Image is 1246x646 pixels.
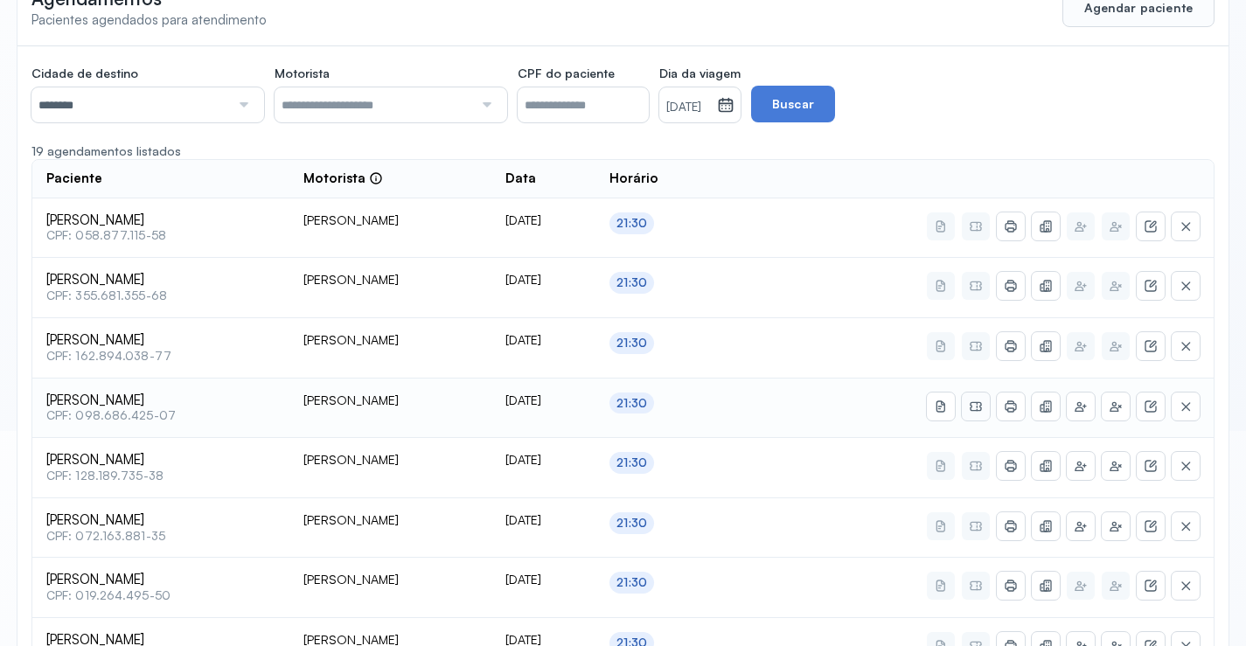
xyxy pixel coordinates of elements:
[46,512,275,529] span: [PERSON_NAME]
[46,288,275,303] span: CPF: 355.681.355-68
[303,272,477,288] div: [PERSON_NAME]
[46,452,275,469] span: [PERSON_NAME]
[31,143,1215,159] div: 19 agendamentos listados
[303,212,477,228] div: [PERSON_NAME]
[46,572,275,588] span: [PERSON_NAME]
[616,575,647,590] div: 21:30
[659,66,741,81] span: Dia da viagem
[46,469,275,483] span: CPF: 128.189.735-38
[616,216,647,231] div: 21:30
[616,275,647,290] div: 21:30
[31,11,267,28] span: Pacientes agendados para atendimento
[505,212,581,228] div: [DATE]
[666,99,710,116] small: [DATE]
[275,66,330,81] span: Motorista
[46,588,275,603] span: CPF: 019.264.495-50
[505,452,581,468] div: [DATE]
[46,212,275,229] span: [PERSON_NAME]
[303,572,477,587] div: [PERSON_NAME]
[505,170,536,187] span: Data
[609,170,658,187] span: Horário
[505,272,581,288] div: [DATE]
[505,332,581,348] div: [DATE]
[46,408,275,423] span: CPF: 098.686.425-07
[518,66,615,81] span: CPF do paciente
[46,392,275,409] span: [PERSON_NAME]
[505,572,581,587] div: [DATE]
[46,272,275,288] span: [PERSON_NAME]
[303,392,477,408] div: [PERSON_NAME]
[505,392,581,408] div: [DATE]
[751,86,835,122] button: Buscar
[616,516,647,531] div: 21:30
[31,66,138,81] span: Cidade de destino
[505,512,581,528] div: [DATE]
[303,170,383,187] div: Motorista
[303,332,477,348] div: [PERSON_NAME]
[46,529,275,544] span: CPF: 072.163.881-35
[303,512,477,528] div: [PERSON_NAME]
[46,170,102,187] span: Paciente
[616,396,647,411] div: 21:30
[46,228,275,243] span: CPF: 058.877.115-58
[46,349,275,364] span: CPF: 162.894.038-77
[303,452,477,468] div: [PERSON_NAME]
[616,455,647,470] div: 21:30
[616,336,647,351] div: 21:30
[46,332,275,349] span: [PERSON_NAME]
